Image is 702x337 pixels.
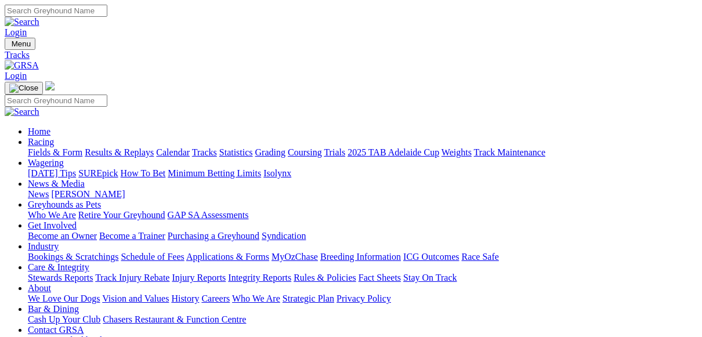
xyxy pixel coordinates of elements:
[28,126,50,136] a: Home
[51,189,125,199] a: [PERSON_NAME]
[28,314,697,325] div: Bar & Dining
[28,304,79,314] a: Bar & Dining
[28,147,82,157] a: Fields & Form
[28,273,697,283] div: Care & Integrity
[442,147,472,157] a: Weights
[12,39,31,48] span: Menu
[28,147,697,158] div: Racing
[219,147,253,157] a: Statistics
[5,107,39,117] img: Search
[5,71,27,81] a: Login
[228,273,291,282] a: Integrity Reports
[121,252,184,262] a: Schedule of Fees
[5,38,35,50] button: Toggle navigation
[320,252,401,262] a: Breeding Information
[78,210,165,220] a: Retire Your Greyhound
[186,252,269,262] a: Applications & Forms
[403,252,459,262] a: ICG Outcomes
[28,231,97,241] a: Become an Owner
[474,147,545,157] a: Track Maintenance
[28,325,84,335] a: Contact GRSA
[99,231,165,241] a: Become a Trainer
[28,241,59,251] a: Industry
[121,168,166,178] a: How To Bet
[28,189,49,199] a: News
[461,252,498,262] a: Race Safe
[5,5,107,17] input: Search
[232,293,280,303] a: Who We Are
[103,314,246,324] a: Chasers Restaurant & Function Centre
[201,293,230,303] a: Careers
[5,27,27,37] a: Login
[359,273,401,282] a: Fact Sheets
[192,147,217,157] a: Tracks
[168,231,259,241] a: Purchasing a Greyhound
[28,179,85,189] a: News & Media
[403,273,457,282] a: Stay On Track
[28,293,100,303] a: We Love Our Dogs
[85,147,154,157] a: Results & Replays
[28,293,697,304] div: About
[324,147,345,157] a: Trials
[171,293,199,303] a: History
[172,273,226,282] a: Injury Reports
[95,273,169,282] a: Track Injury Rebate
[45,81,55,90] img: logo-grsa-white.png
[288,147,322,157] a: Coursing
[28,168,697,179] div: Wagering
[28,252,118,262] a: Bookings & Scratchings
[336,293,391,303] a: Privacy Policy
[28,189,697,200] div: News & Media
[262,231,306,241] a: Syndication
[28,231,697,241] div: Get Involved
[294,273,356,282] a: Rules & Policies
[28,210,76,220] a: Who We Are
[283,293,334,303] a: Strategic Plan
[28,200,101,209] a: Greyhounds as Pets
[9,84,38,93] img: Close
[28,273,93,282] a: Stewards Reports
[28,262,89,272] a: Care & Integrity
[28,210,697,220] div: Greyhounds as Pets
[28,283,51,293] a: About
[168,210,249,220] a: GAP SA Assessments
[272,252,318,262] a: MyOzChase
[28,314,100,324] a: Cash Up Your Club
[255,147,285,157] a: Grading
[28,158,64,168] a: Wagering
[28,252,697,262] div: Industry
[348,147,439,157] a: 2025 TAB Adelaide Cup
[5,50,697,60] a: Tracks
[156,147,190,157] a: Calendar
[5,17,39,27] img: Search
[5,95,107,107] input: Search
[28,137,54,147] a: Racing
[168,168,261,178] a: Minimum Betting Limits
[28,168,76,178] a: [DATE] Tips
[5,60,39,71] img: GRSA
[102,293,169,303] a: Vision and Values
[263,168,291,178] a: Isolynx
[78,168,118,178] a: SUREpick
[28,220,77,230] a: Get Involved
[5,82,43,95] button: Toggle navigation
